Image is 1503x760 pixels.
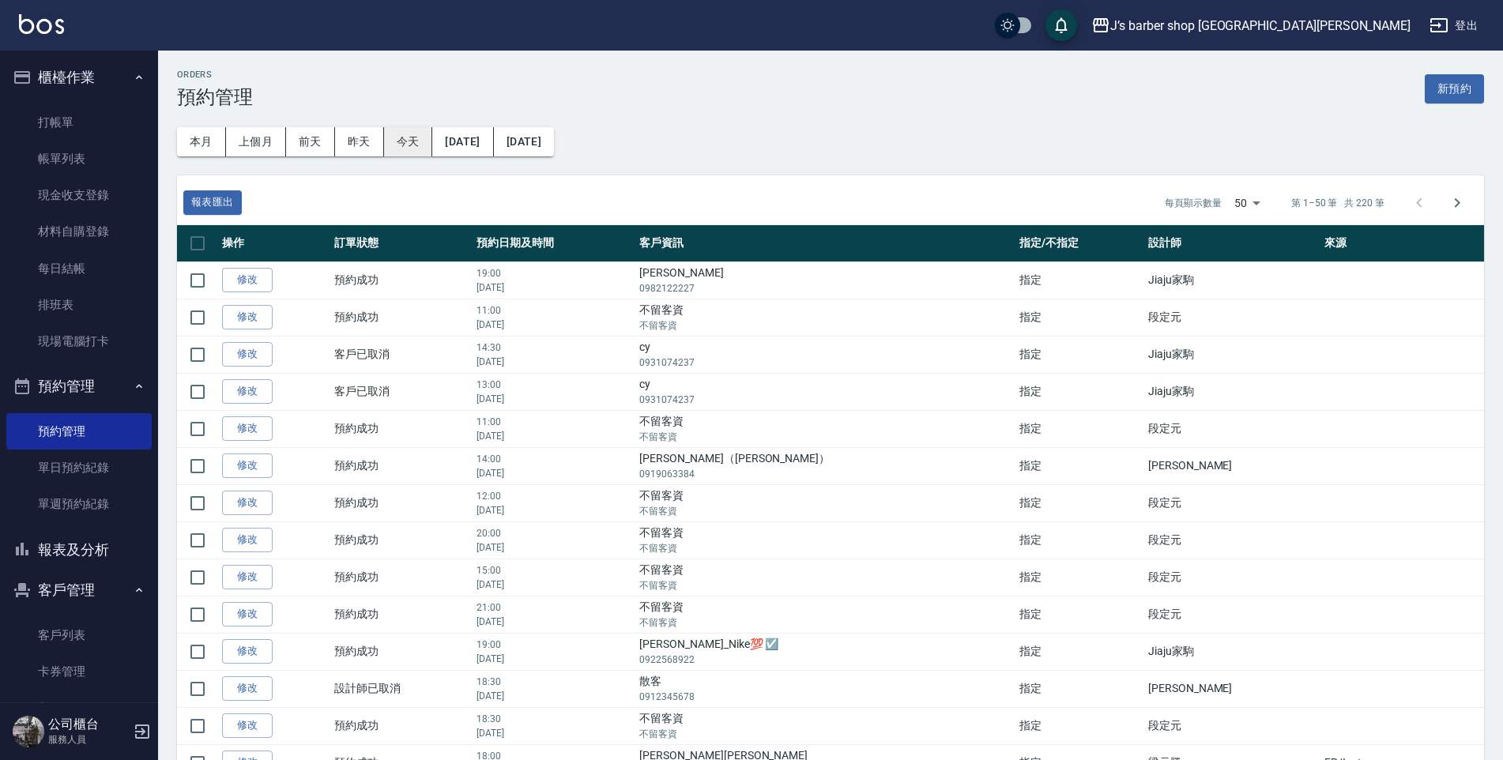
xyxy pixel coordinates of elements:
td: Jiaju家駒 [1144,373,1320,410]
a: 修改 [222,416,273,441]
td: 客戶已取消 [330,336,473,373]
a: 修改 [222,305,273,329]
h5: 公司櫃台 [48,717,129,732]
th: 客戶資訊 [635,225,1015,262]
p: 0931074237 [639,393,1011,407]
th: 訂單狀態 [330,225,473,262]
td: 指定 [1015,521,1144,559]
td: 指定 [1015,596,1144,633]
p: [DATE] [477,540,632,555]
td: cy [635,336,1015,373]
p: 不留客資 [639,541,1011,555]
p: [DATE] [477,578,632,592]
p: 14:00 [477,452,632,466]
td: 客戶已取消 [330,373,473,410]
p: 11:00 [477,303,632,318]
img: Person [13,716,44,747]
img: Logo [19,14,64,34]
td: 設計師已取消 [330,670,473,707]
p: 不留客資 [639,430,1011,444]
td: 不留客資 [635,410,1015,447]
td: 指定 [1015,484,1144,521]
p: [DATE] [477,355,632,369]
p: 21:00 [477,600,632,615]
a: 修改 [222,379,273,404]
button: 櫃檯作業 [6,57,152,98]
p: 19:00 [477,638,632,652]
a: 修改 [222,713,273,738]
div: 50 [1228,182,1266,224]
p: [DATE] [477,466,632,480]
button: 預約管理 [6,366,152,407]
td: [PERSON_NAME]（[PERSON_NAME]） [635,447,1015,484]
td: 指定 [1015,447,1144,484]
td: [PERSON_NAME] [635,261,1015,299]
button: 本月 [177,127,226,156]
p: 12:00 [477,489,632,503]
a: 現金收支登錄 [6,177,152,213]
td: 不留客資 [635,521,1015,559]
a: 單週預約紀錄 [6,486,152,522]
td: 預約成功 [330,559,473,596]
a: 入金管理 [6,690,152,726]
p: 0931074237 [639,356,1011,370]
a: 排班表 [6,287,152,323]
button: Go to next page [1438,184,1476,222]
button: [DATE] [432,127,493,156]
td: Jiaju家駒 [1144,633,1320,670]
p: [DATE] [477,392,632,406]
button: 報表及分析 [6,529,152,570]
button: [DATE] [494,127,554,156]
div: J’s barber shop [GEOGRAPHIC_DATA][PERSON_NAME] [1110,16,1411,36]
td: 預約成功 [330,484,473,521]
td: 指定 [1015,261,1144,299]
a: 修改 [222,565,273,589]
a: 現場電腦打卡 [6,323,152,359]
p: 0919063384 [639,467,1011,481]
p: 15:00 [477,563,632,578]
td: 段定元 [1144,410,1320,447]
p: 不留客資 [639,578,1011,593]
td: 預約成功 [330,447,473,484]
td: 段定元 [1144,299,1320,336]
a: 修改 [222,342,273,367]
a: 材料自購登錄 [6,213,152,250]
td: 指定 [1015,410,1144,447]
a: 新預約 [1425,81,1484,96]
button: 昨天 [335,127,384,156]
th: 指定/不指定 [1015,225,1144,262]
td: 不留客資 [635,559,1015,596]
p: 13:00 [477,378,632,392]
td: [PERSON_NAME]_Nike💯 ☑️ [635,633,1015,670]
td: [PERSON_NAME] [1144,670,1320,707]
td: 預約成功 [330,299,473,336]
th: 預約日期及時間 [473,225,636,262]
a: 修改 [222,676,273,701]
td: 預約成功 [330,707,473,744]
a: 帳單列表 [6,141,152,177]
td: 預約成功 [330,521,473,559]
p: 11:00 [477,415,632,429]
a: 預約管理 [6,413,152,450]
td: 不留客資 [635,707,1015,744]
h3: 預約管理 [177,86,253,108]
th: 設計師 [1144,225,1320,262]
td: 指定 [1015,559,1144,596]
p: [DATE] [477,318,632,332]
p: 14:30 [477,340,632,355]
button: 客戶管理 [6,570,152,611]
button: save [1045,9,1077,41]
button: 報表匯出 [183,190,242,215]
td: 指定 [1015,707,1144,744]
p: [DATE] [477,726,632,740]
button: 今天 [384,127,433,156]
p: 不留客資 [639,727,1011,741]
td: 預約成功 [330,410,473,447]
button: 上個月 [226,127,286,156]
td: 預約成功 [330,261,473,299]
p: 不留客資 [639,504,1011,518]
p: 不留客資 [639,318,1011,333]
a: 修改 [222,639,273,664]
a: 修改 [222,491,273,515]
